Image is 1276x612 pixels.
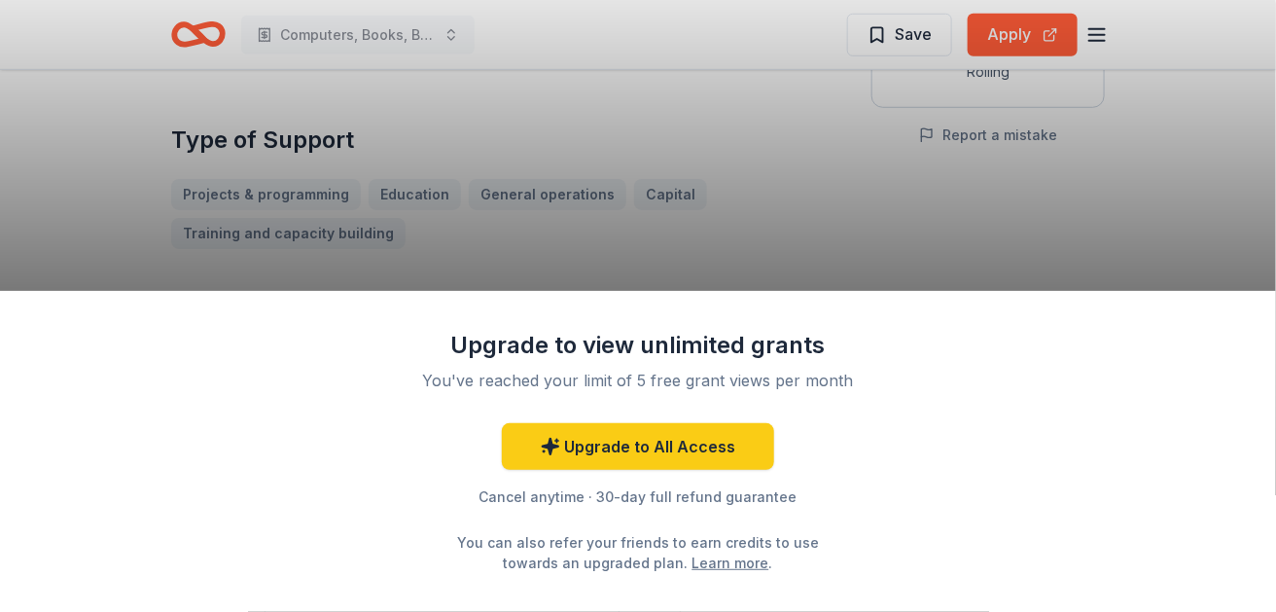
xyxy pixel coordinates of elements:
div: Upgrade to view unlimited grants [385,330,891,361]
div: You can also refer your friends to earn credits to use towards an upgraded plan. . [440,532,836,573]
a: Learn more [692,553,769,573]
div: Cancel anytime · 30-day full refund guarantee [385,486,891,509]
div: You've reached your limit of 5 free grant views per month [408,369,868,392]
a: Upgrade to All Access [502,423,774,470]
